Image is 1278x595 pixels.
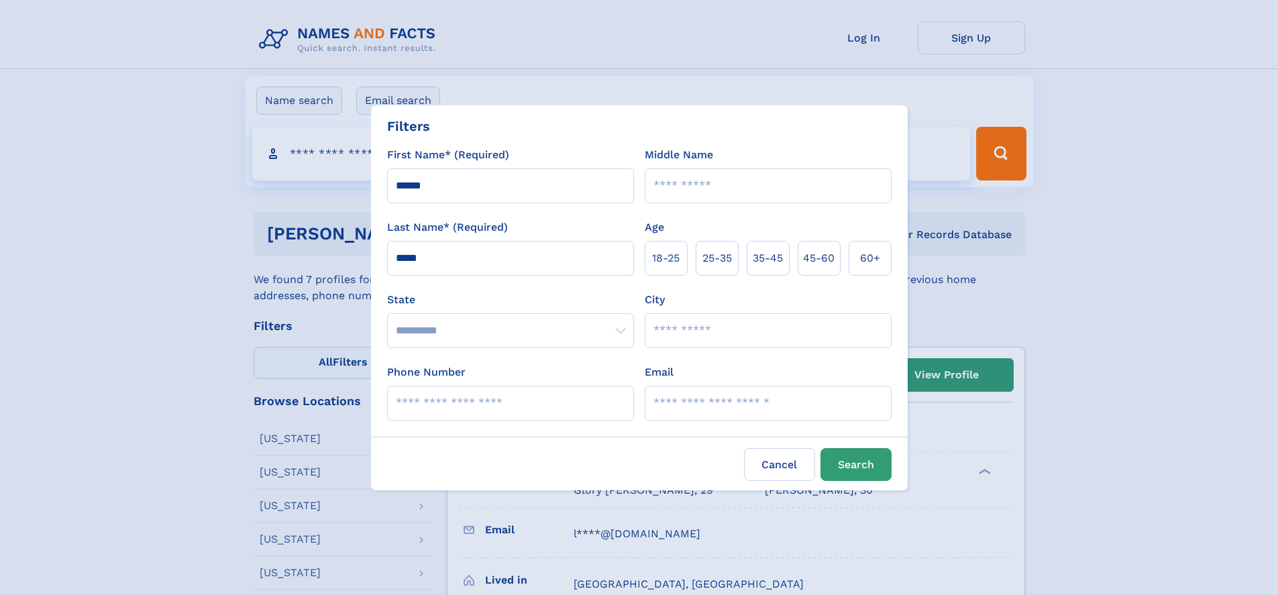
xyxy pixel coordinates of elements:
[645,147,713,163] label: Middle Name
[645,219,664,235] label: Age
[645,364,674,380] label: Email
[753,250,783,266] span: 35‑45
[744,448,815,481] label: Cancel
[387,116,430,136] div: Filters
[820,448,892,481] button: Search
[860,250,880,266] span: 60+
[387,292,634,308] label: State
[387,364,466,380] label: Phone Number
[803,250,835,266] span: 45‑60
[645,292,665,308] label: City
[702,250,732,266] span: 25‑35
[652,250,680,266] span: 18‑25
[387,219,508,235] label: Last Name* (Required)
[387,147,509,163] label: First Name* (Required)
